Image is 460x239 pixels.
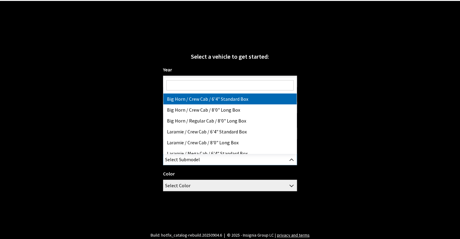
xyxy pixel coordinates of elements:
[163,104,297,115] li: Big Horn / Crew Cab / 8'0" Long Box
[163,170,175,177] label: Color
[163,180,297,191] span: Select Color
[163,148,297,159] li: Laramie / Mega Cab / 6'4" Standard Box
[227,232,274,238] span: © 2025 - Insignia Group LC
[166,80,294,90] input: Search
[163,126,297,137] li: Laramie / Crew Cab / 6'4" Standard Box
[163,154,297,165] span: Select Submodel
[163,76,297,87] span: 2024
[163,137,297,148] li: Laramie / Crew Cab / 8'0" Long Box
[275,232,276,238] span: |
[163,66,172,73] label: Year
[151,232,222,238] span: Build: hotfix_catalog-rebuild.20250904.6
[163,93,297,104] li: Big Horn / Crew Cab / 6'4" Standard Box
[165,154,200,165] span: Select Submodel
[224,232,225,238] span: |
[163,52,297,61] div: Select a vehicle to get started:
[165,180,191,191] span: Select Color
[277,232,310,238] a: privacy and terms
[163,115,297,126] li: Big Horn / Regular Cab / 8'0" Long Box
